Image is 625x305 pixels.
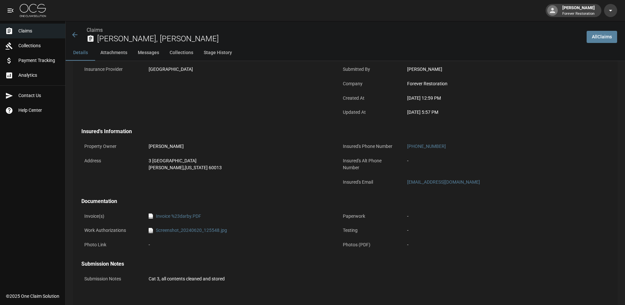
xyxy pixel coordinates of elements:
[81,63,140,76] p: Insurance Provider
[81,238,140,251] p: Photo Link
[340,140,399,153] p: Insured's Phone Number
[198,45,237,61] button: Stage History
[407,241,588,248] div: -
[587,31,617,43] a: AllClaims
[340,106,399,119] p: Updated At
[66,45,625,61] div: anchor tabs
[340,63,399,76] p: Submitted By
[407,213,588,220] div: -
[18,107,60,114] span: Help Center
[149,143,329,150] div: [PERSON_NAME]
[18,42,60,49] span: Collections
[18,92,60,99] span: Contact Us
[81,210,140,223] p: Invoice(s)
[340,154,399,174] p: Insured's Alt Phone Number
[4,4,17,17] button: open drawer
[18,28,60,34] span: Claims
[407,227,588,234] div: -
[149,213,201,220] a: PDFInvoice %23darby.PDF
[81,224,140,237] p: Work Authorizations
[149,241,329,248] div: -
[149,227,227,234] a: jpgScreenshot_20240620_125548.jpg
[81,261,591,267] h4: Submission Notes
[340,92,399,105] p: Created At
[407,80,588,87] div: Forever Restoration
[560,5,597,16] div: [PERSON_NAME]
[87,26,581,34] nav: breadcrumb
[81,273,140,285] p: Submission Notes
[407,66,588,73] div: [PERSON_NAME]
[20,4,46,17] img: ocs-logo-white-transparent.png
[407,109,588,116] div: [DATE] 5:57 PM
[18,72,60,79] span: Analytics
[6,293,59,299] div: © 2025 One Claim Solution
[149,157,329,164] div: 3 [GEOGRAPHIC_DATA]
[149,164,329,171] div: [PERSON_NAME] , [US_STATE] 60013
[18,57,60,64] span: Payment Tracking
[149,66,329,73] div: [GEOGRAPHIC_DATA]
[133,45,164,61] button: Messages
[340,238,399,251] p: Photos (PDF)
[95,45,133,61] button: Attachments
[407,157,588,164] div: -
[407,95,588,102] div: [DATE] 12:59 PM
[340,224,399,237] p: Testing
[81,128,591,135] h4: Insured's Information
[562,11,595,17] p: Forever Restoration
[81,154,140,167] p: Address
[81,140,140,153] p: Property Owner
[87,27,103,33] a: Claims
[407,144,446,149] a: [PHONE_NUMBER]
[340,176,399,189] p: Insured's Email
[407,179,480,185] a: [EMAIL_ADDRESS][DOMAIN_NAME]
[164,45,198,61] button: Collections
[81,198,591,205] h4: Documentation
[340,210,399,223] p: Paperwork
[97,34,581,44] h2: [PERSON_NAME], [PERSON_NAME]
[149,275,588,282] div: Cat 3, all contents cleaned and stored
[66,45,95,61] button: Details
[340,77,399,90] p: Company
